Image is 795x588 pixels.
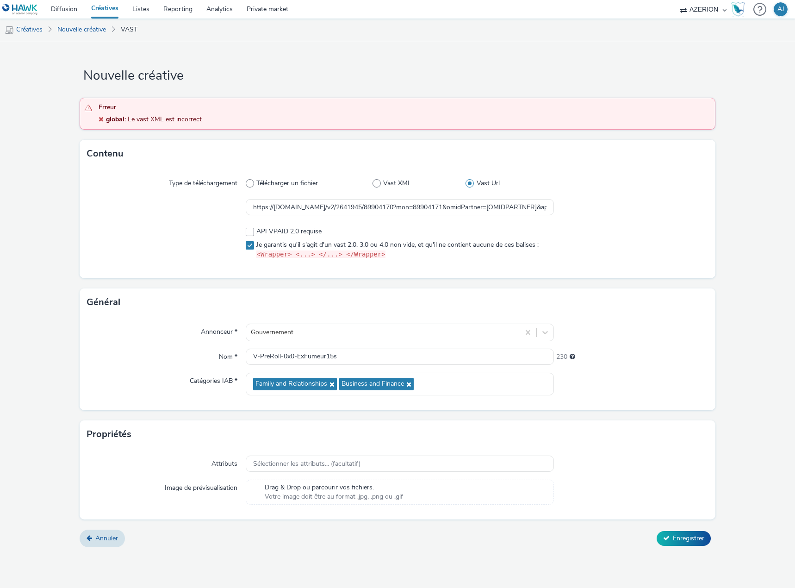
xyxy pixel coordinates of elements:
[208,456,241,469] label: Attributs
[116,19,142,41] a: VAST
[126,115,202,124] span: Le vast XML est incorrect
[95,534,118,543] span: Annuler
[673,534,704,543] span: Enregistrer
[777,2,784,16] div: AJ
[256,240,539,260] span: Je garantis qu'il s'agit d'un vast 2.0, 3.0 ou 4.0 non vide, et qu'il ne contient aucune de ces b...
[342,380,404,388] span: Business and Finance
[731,2,749,17] a: Hawk Academy
[87,295,120,309] h3: Général
[87,147,124,161] h3: Contenu
[383,179,411,188] span: Vast XML
[265,483,403,492] span: Drag & Drop ou parcourir vos fichiers.
[87,427,131,441] h3: Propriétés
[186,373,241,386] label: Catégories IAB *
[2,4,38,15] img: undefined Logo
[255,380,327,388] span: Family and Relationships
[265,492,403,501] span: Votre image doit être au format .jpg, .png ou .gif
[161,480,241,493] label: Image de prévisualisation
[53,19,111,41] a: Nouvelle créative
[246,349,554,365] input: Nom
[731,2,745,17] img: Hawk Academy
[246,199,554,215] input: URL du vast
[99,103,706,115] span: Erreur
[106,115,126,124] strong: global :
[256,227,322,236] span: API VPAID 2.0 requise
[215,349,241,362] label: Nom *
[5,25,14,35] img: mobile
[570,352,575,362] div: 255 caractères maximum
[197,324,241,337] label: Annonceur *
[165,175,241,188] label: Type de téléchargement
[556,352,567,362] span: 230
[477,179,500,188] span: Vast Url
[657,531,711,546] button: Enregistrer
[256,250,385,258] code: <Wrapper> <...> </...> </Wrapper>
[256,179,318,188] span: Télécharger un fichier
[80,67,715,85] h1: Nouvelle créative
[80,530,125,547] a: Annuler
[253,460,360,468] span: Sélectionner les attributs... (facultatif)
